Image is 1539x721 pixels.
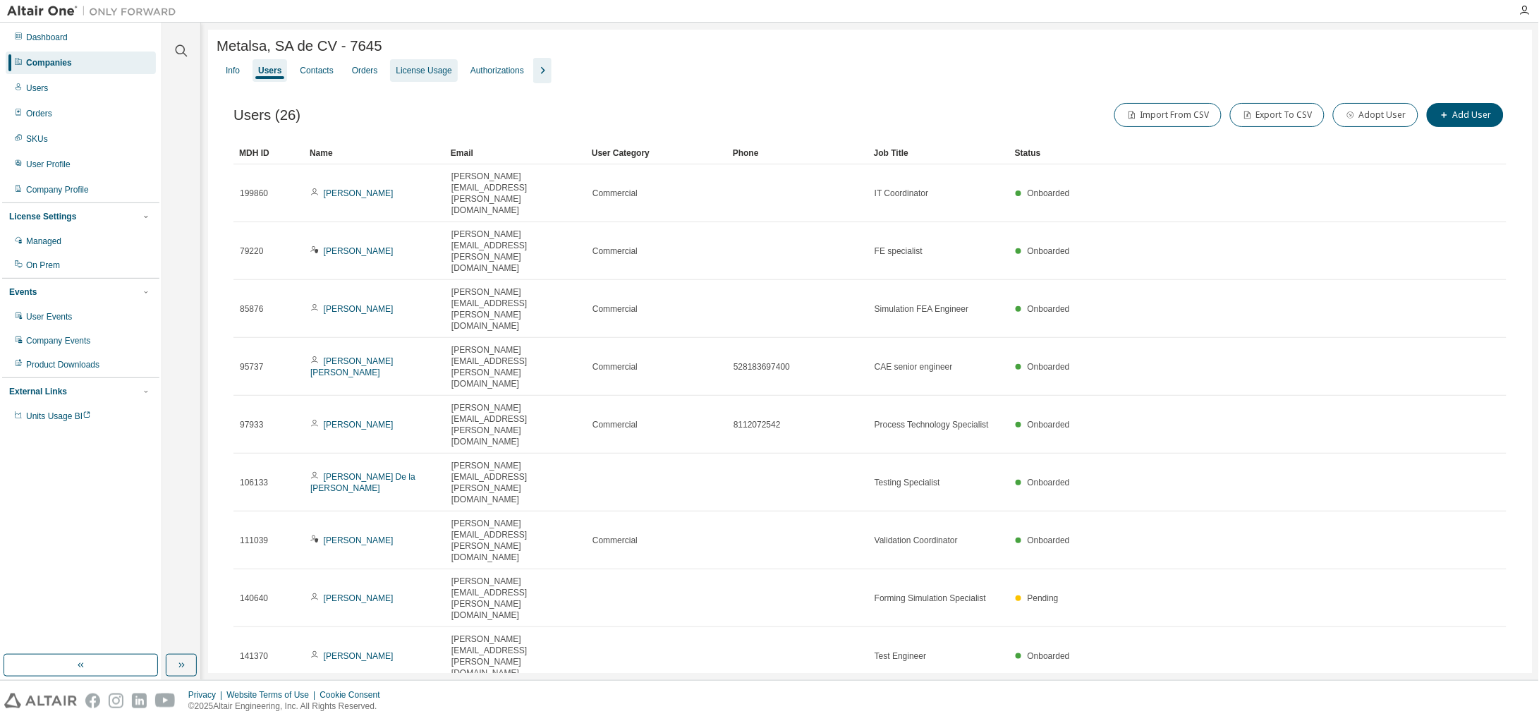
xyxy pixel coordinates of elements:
div: SKUs [26,133,48,145]
span: Process Technology Specialist [875,419,989,430]
span: [PERSON_NAME][EMAIL_ADDRESS][PERSON_NAME][DOMAIN_NAME] [451,229,580,274]
a: [PERSON_NAME] [324,246,394,256]
div: Dashboard [26,32,68,43]
span: 97933 [240,419,263,430]
div: Company Events [26,335,90,346]
span: 528183697400 [734,361,790,372]
span: Onboarded [1028,188,1070,198]
div: Product Downloads [26,359,99,370]
span: Onboarded [1028,535,1070,545]
div: Managed [26,236,61,247]
div: Authorizations [470,65,524,76]
img: altair_logo.svg [4,693,77,708]
span: 79220 [240,246,263,257]
img: Altair One [7,4,183,18]
div: Website Terms of Use [226,689,320,701]
span: 106133 [240,477,268,488]
button: Add User [1427,103,1504,127]
span: CAE senior engineer [875,361,953,372]
span: Metalsa, SA de CV - 7645 [217,38,382,54]
div: Users [258,65,281,76]
span: FE specialist [875,246,923,257]
span: Commercial [592,246,638,257]
span: [PERSON_NAME][EMAIL_ADDRESS][PERSON_NAME][DOMAIN_NAME] [451,634,580,679]
span: Onboarded [1028,246,1070,256]
span: Simulation FEA Engineer [875,303,968,315]
div: External Links [9,386,67,397]
img: youtube.svg [155,693,176,708]
span: Onboarded [1028,304,1070,314]
span: [PERSON_NAME][EMAIL_ADDRESS][PERSON_NAME][DOMAIN_NAME] [451,286,580,332]
button: Import From CSV [1114,103,1222,127]
div: Status [1015,142,1423,164]
img: facebook.svg [85,693,100,708]
div: Orders [26,108,52,119]
span: 199860 [240,188,268,199]
span: Users (26) [233,107,300,123]
span: 141370 [240,650,268,662]
div: Users [26,83,48,94]
div: Privacy [188,689,226,701]
span: [PERSON_NAME][EMAIL_ADDRESS][PERSON_NAME][DOMAIN_NAME] [451,576,580,621]
span: Units Usage BI [26,411,91,421]
img: linkedin.svg [132,693,147,708]
div: Email [451,142,580,164]
a: [PERSON_NAME] [324,593,394,603]
span: Validation Coordinator [875,535,958,546]
span: [PERSON_NAME][EMAIL_ADDRESS][PERSON_NAME][DOMAIN_NAME] [451,460,580,505]
span: 140640 [240,593,268,604]
div: User Profile [26,159,71,170]
span: Commercial [592,535,638,546]
div: Contacts [300,65,333,76]
span: [PERSON_NAME][EMAIL_ADDRESS][PERSON_NAME][DOMAIN_NAME] [451,402,580,447]
span: Commercial [592,419,638,430]
span: 8112072542 [734,419,781,430]
div: License Usage [396,65,451,76]
div: Company Profile [26,184,89,195]
img: instagram.svg [109,693,123,708]
span: 111039 [240,535,268,546]
a: [PERSON_NAME] [324,535,394,545]
span: 85876 [240,303,263,315]
span: [PERSON_NAME][EMAIL_ADDRESS][PERSON_NAME][DOMAIN_NAME] [451,344,580,389]
a: [PERSON_NAME] [324,420,394,430]
span: Onboarded [1028,420,1070,430]
span: 95737 [240,361,263,372]
a: [PERSON_NAME] De la [PERSON_NAME] [310,472,415,493]
span: Onboarded [1028,478,1070,487]
span: Onboarded [1028,651,1070,661]
span: [PERSON_NAME][EMAIL_ADDRESS][PERSON_NAME][DOMAIN_NAME] [451,518,580,563]
div: Orders [352,65,378,76]
span: Testing Specialist [875,477,940,488]
div: User Events [26,311,72,322]
div: Name [310,142,439,164]
div: On Prem [26,260,60,271]
span: Forming Simulation Specialist [875,593,986,604]
div: Phone [733,142,863,164]
span: Commercial [592,188,638,199]
button: Adopt User [1333,103,1418,127]
div: Companies [26,57,72,68]
div: License Settings [9,211,76,222]
a: [PERSON_NAME] [324,188,394,198]
span: Commercial [592,361,638,372]
a: [PERSON_NAME] [PERSON_NAME] [310,356,393,377]
p: © 2025 Altair Engineering, Inc. All Rights Reserved. [188,701,389,713]
span: Pending [1028,593,1059,603]
span: [PERSON_NAME][EMAIL_ADDRESS][PERSON_NAME][DOMAIN_NAME] [451,171,580,216]
a: [PERSON_NAME] [324,304,394,314]
button: Export To CSV [1230,103,1325,127]
span: Test Engineer [875,650,926,662]
div: Job Title [874,142,1004,164]
a: [PERSON_NAME] [324,651,394,661]
span: IT Coordinator [875,188,928,199]
div: Cookie Consent [320,689,388,701]
span: Commercial [592,303,638,315]
span: Onboarded [1028,362,1070,372]
div: Events [9,286,37,298]
div: Info [226,65,240,76]
div: MDH ID [239,142,298,164]
div: User Category [592,142,722,164]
